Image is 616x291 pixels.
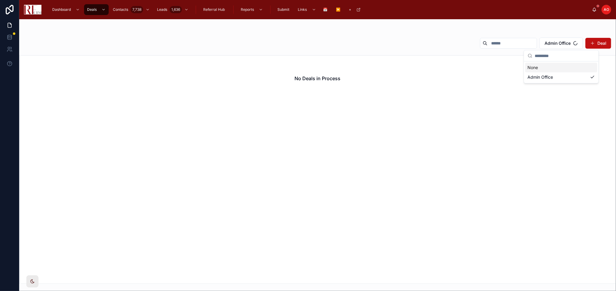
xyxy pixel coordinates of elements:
[320,4,332,15] a: 📅
[349,7,352,12] span: +
[113,7,128,12] span: Contacts
[52,7,71,12] span: Dashboard
[336,7,341,12] span: ▶️
[323,7,328,12] span: 📅
[298,7,307,12] span: Links
[87,7,97,12] span: Deals
[131,6,143,13] div: 7,738
[157,7,167,12] span: Leads
[524,62,599,83] div: Suggestions
[585,38,611,49] button: Deal
[545,40,571,46] span: Admin Office
[333,4,345,15] a: ▶️
[49,4,83,15] a: Dashboard
[203,7,225,12] span: Referral Hub
[84,4,109,15] a: Deals
[525,63,597,72] div: None
[278,7,290,12] span: Submit
[275,4,294,15] a: Submit
[238,4,266,15] a: Reports
[46,3,592,16] div: scrollable content
[24,5,41,14] img: App logo
[200,4,229,15] a: Referral Hub
[295,4,319,15] a: Links
[295,75,341,82] h2: No Deals in Process
[604,7,609,12] span: AO
[110,4,153,15] a: Contacts7,738
[170,6,182,13] div: 1,636
[539,38,583,49] button: Select Button
[154,4,192,15] a: Leads1,636
[528,74,553,80] span: Admin Office
[241,7,254,12] span: Reports
[346,4,364,15] a: +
